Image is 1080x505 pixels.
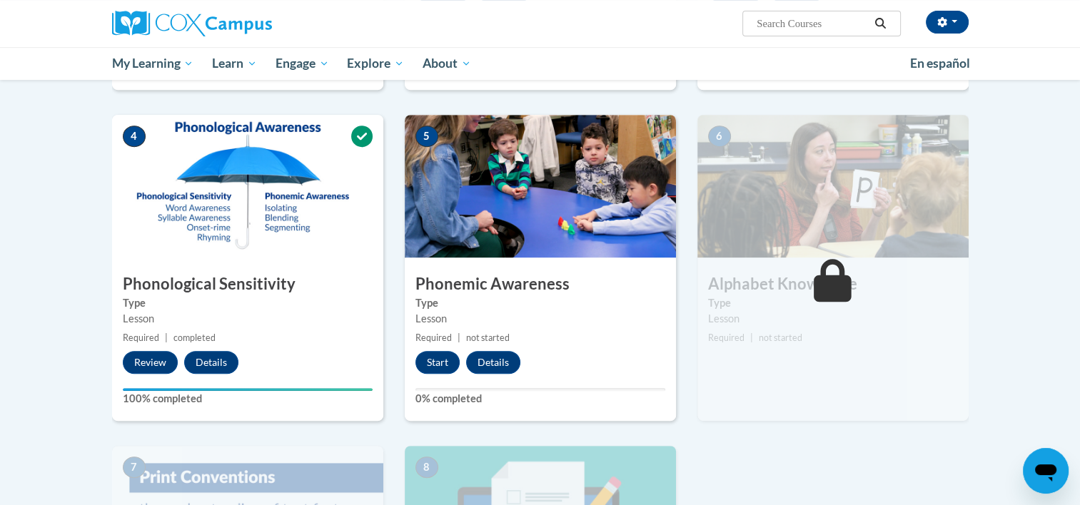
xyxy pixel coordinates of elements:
a: Explore [338,47,413,80]
div: Your progress [123,388,373,391]
label: Type [123,295,373,311]
div: Lesson [708,311,958,327]
h3: Phonological Sensitivity [112,273,383,295]
div: Lesson [415,311,665,327]
span: 7 [123,456,146,478]
button: Account Settings [926,11,969,34]
span: completed [173,332,216,343]
label: 100% completed [123,391,373,407]
span: Engage [276,55,329,72]
button: Start [415,351,460,374]
button: Details [466,351,520,374]
span: Explore [347,55,404,72]
span: not started [466,332,510,343]
span: 8 [415,456,438,478]
span: About [423,55,471,72]
span: not started [759,332,802,343]
span: 4 [123,126,146,147]
span: Learn [212,55,257,72]
a: My Learning [103,47,203,80]
img: Course Image [112,115,383,257]
span: Required [708,332,745,343]
a: Learn [203,47,266,80]
div: Main menu [91,47,990,80]
span: En español [910,56,970,71]
img: Cox Campus [112,11,272,36]
span: | [750,332,753,343]
button: Search [869,15,891,32]
span: 6 [708,126,731,147]
iframe: Button to launch messaging window [1023,448,1069,494]
a: Engage [266,47,338,80]
a: En español [901,49,979,78]
a: About [413,47,480,80]
span: Required [415,332,452,343]
label: Type [708,295,958,311]
h3: Alphabet Knowledge [697,273,969,295]
img: Course Image [697,115,969,257]
label: Type [415,295,665,311]
span: My Learning [111,55,193,72]
input: Search Courses [755,15,869,32]
span: | [458,332,460,343]
span: | [165,332,168,343]
button: Details [184,351,238,374]
button: Review [123,351,178,374]
a: Cox Campus [112,11,383,36]
span: 5 [415,126,438,147]
img: Course Image [405,115,676,257]
h3: Phonemic Awareness [405,273,676,295]
span: Required [123,332,159,343]
label: 0% completed [415,391,665,407]
div: Lesson [123,311,373,327]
